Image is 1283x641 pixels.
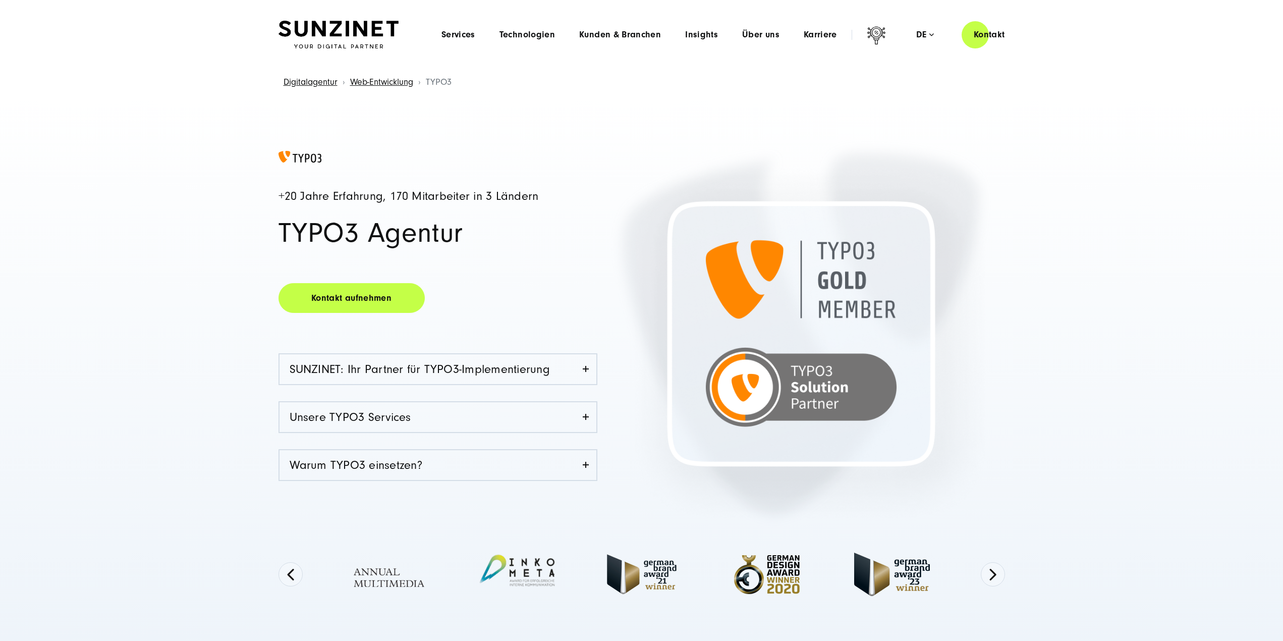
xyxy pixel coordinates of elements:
[342,546,441,603] img: Full Service Digitalagentur - Annual Multimedia Awards
[278,562,303,586] button: Previous
[685,30,718,40] a: Insights
[962,20,1017,49] a: Kontakt
[441,30,475,40] a: Services
[592,548,692,602] img: German Brand Award Winner 2021
[350,77,413,87] a: Web-Entwicklung
[742,30,779,40] a: Über uns
[609,139,993,528] img: TYPO3 Agentur Partnerlogo für Gold Member SUNZINET
[278,283,425,313] a: Kontakt aufnehmen
[467,546,567,603] img: INKO META
[499,30,555,40] a: Technologien
[284,77,338,87] a: Digitalagentur
[278,151,321,163] img: TYPO3 Agentur Logo farbig
[280,402,596,432] a: Unsere TYPO3 Services
[280,450,596,480] a: Warum TYPO3 einsetzen?
[842,546,942,603] img: German Brand Award 2023 Winner - fullservice digital agentur SUNZINET
[278,21,399,49] img: SUNZINET Full Service Digital Agentur
[426,77,452,87] span: TYPO3
[916,30,934,40] div: de
[280,354,596,384] a: SUNZINET: Ihr Partner für TYPO3-Implementierung
[579,30,661,40] a: Kunden & Branchen
[278,219,597,247] h1: TYPO3 Agentur
[717,545,817,604] img: Full Service Digitalagentur - German Design Award Winner 2020
[981,562,1005,586] button: Next
[804,30,837,40] a: Karriere
[278,190,597,203] h4: +20 Jahre Erfahrung, 170 Mitarbeiter in 3 Ländern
